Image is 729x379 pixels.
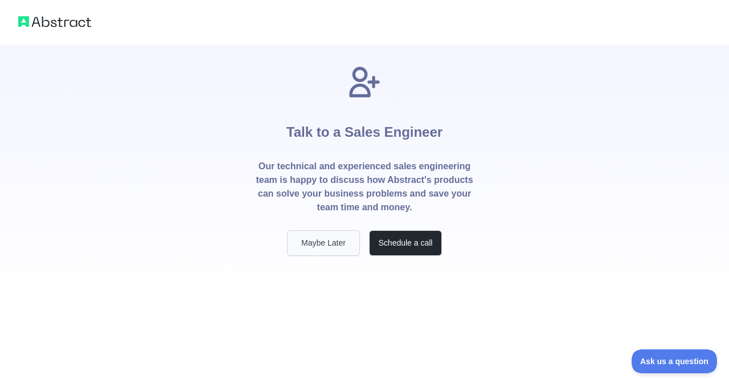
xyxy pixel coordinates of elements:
[632,349,718,373] iframe: Toggle Customer Support
[18,14,91,30] img: Abstract logo
[255,160,474,214] p: Our technical and experienced sales engineering team is happy to discuss how Abstract's products ...
[286,100,443,160] h1: Talk to a Sales Engineer
[287,230,360,256] button: Maybe Later
[369,230,442,256] button: Schedule a call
